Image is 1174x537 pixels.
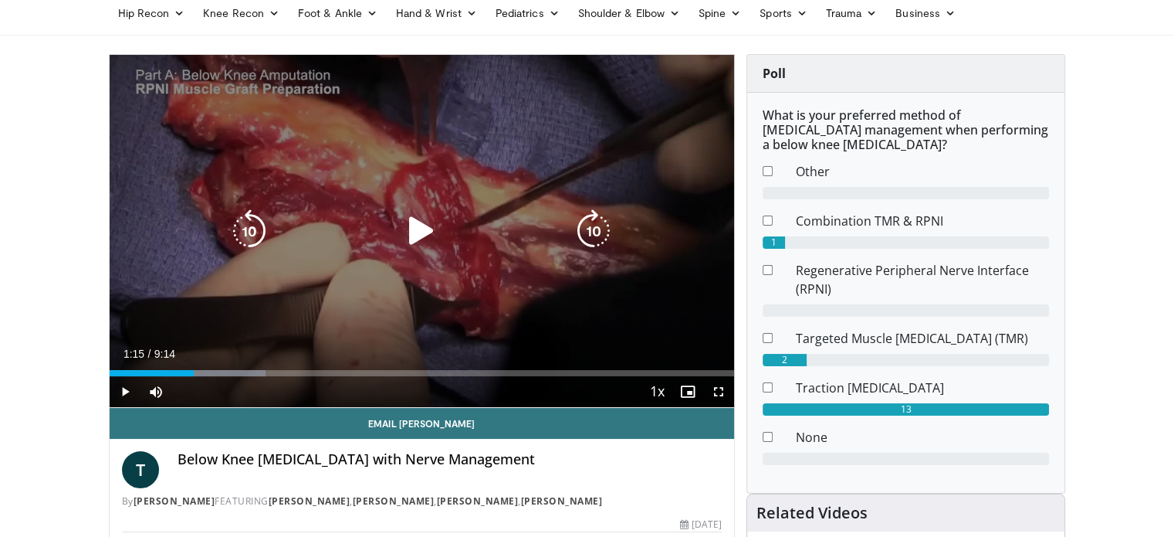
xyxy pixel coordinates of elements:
[154,348,175,360] span: 9:14
[110,408,735,439] a: Email [PERSON_NAME]
[123,348,144,360] span: 1:15
[784,379,1061,397] dd: Traction [MEDICAL_DATA]
[178,451,722,468] h4: Below Knee [MEDICAL_DATA] with Nerve Management
[110,376,140,407] button: Play
[437,495,519,508] a: [PERSON_NAME]
[763,354,807,366] div: 2
[140,376,171,407] button: Mute
[641,376,672,407] button: Playback Rate
[784,261,1061,298] dd: Regenerative Peripheral Nerve Interface (RPNI)
[784,162,1061,181] dd: Other
[763,108,1049,153] h6: What is your preferred method of [MEDICAL_DATA] management when performing a below knee [MEDICAL_...
[110,55,735,408] video-js: Video Player
[672,376,703,407] button: Enable picture-in-picture mode
[763,65,786,82] strong: Poll
[784,428,1061,447] dd: None
[134,495,215,508] a: [PERSON_NAME]
[680,518,722,532] div: [DATE]
[269,495,350,508] a: [PERSON_NAME]
[148,348,151,360] span: /
[521,495,603,508] a: [PERSON_NAME]
[110,370,735,376] div: Progress Bar
[784,329,1061,348] dd: Targeted Muscle [MEDICAL_DATA] (TMR)
[122,495,722,508] div: By FEATURING , , ,
[353,495,435,508] a: [PERSON_NAME]
[763,236,785,249] div: 1
[756,504,868,522] h4: Related Videos
[122,451,159,488] a: T
[784,212,1061,230] dd: Combination TMR & RPNI
[763,403,1049,416] div: 13
[703,376,734,407] button: Fullscreen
